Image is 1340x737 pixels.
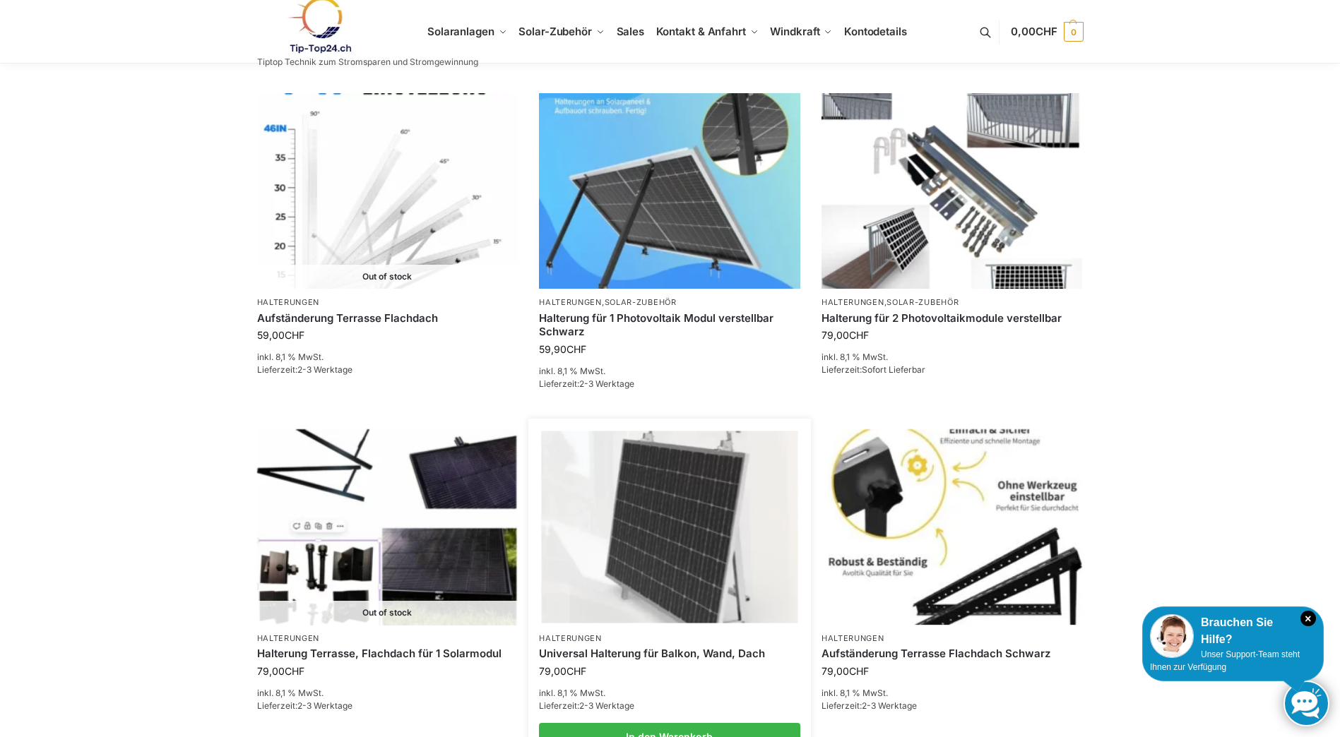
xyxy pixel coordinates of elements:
[844,25,907,38] span: Kontodetails
[770,25,819,38] span: Windkraft
[539,687,800,700] p: inkl. 8,1 % MwSt.
[822,429,1083,625] img: Aufständerung Terrasse Flachdach Schwarz
[257,93,518,289] img: Die optimierte Produktbeschreibung könnte wie folgt lauten: Flexibles Montagesystem für Solarpaneele
[1150,614,1194,658] img: Customer service
[1011,11,1083,53] a: 0,00CHF 0
[822,297,1083,308] p: ,
[822,93,1083,289] img: Halterung für 2 Photovoltaikmodule verstellbar
[822,351,1083,364] p: inkl. 8,1 % MwSt.
[257,58,478,66] p: Tiptop Technik zum Stromsparen und Stromgewinnung
[539,700,634,711] span: Lieferzeit:
[1064,22,1084,42] span: 0
[1150,614,1316,648] div: Brauchen Sie Hilfe?
[257,687,518,700] p: inkl. 8,1 % MwSt.
[539,633,602,643] a: Halterungen
[539,297,800,308] p: ,
[539,93,800,289] img: Solarpaneel Halterung Wand Lang Schwarz
[1150,649,1300,672] span: Unser Support-Team steht Ihnen zur Verfügung
[297,364,352,375] span: 2-3 Werktage
[579,378,634,389] span: 2-3 Werktage
[605,297,677,307] a: Solar-Zubehör
[567,343,586,355] span: CHF
[539,311,800,339] a: Halterung für 1 Photovoltaik Modul verstellbar Schwarz
[257,700,352,711] span: Lieferzeit:
[849,329,869,341] span: CHF
[257,633,320,643] a: Halterungen
[257,351,518,364] p: inkl. 8,1 % MwSt.
[257,329,304,341] bdi: 59,00
[541,431,798,623] img: Befestigung Solarpaneele
[862,364,925,375] span: Sofort Lieferbar
[1300,611,1316,626] i: Schließen
[822,311,1083,325] a: Halterung für 2 Photovoltaikmodule verstellbar
[539,647,800,661] a: Universal Halterung für Balkon, Wand, Dach
[257,665,304,677] bdi: 79,00
[567,665,586,677] span: CHF
[539,378,634,389] span: Lieferzeit:
[617,25,645,38] span: Sales
[822,665,869,677] bdi: 79,00
[822,633,884,643] a: Halterungen
[518,25,592,38] span: Solar-Zubehör
[849,665,869,677] span: CHF
[297,700,352,711] span: 2-3 Werktage
[257,297,320,307] a: Halterungen
[539,365,800,378] p: inkl. 8,1 % MwSt.
[1011,25,1057,38] span: 0,00
[822,364,925,375] span: Lieferzeit:
[822,687,1083,700] p: inkl. 8,1 % MwSt.
[285,329,304,341] span: CHF
[539,297,602,307] a: Halterungen
[539,343,586,355] bdi: 59,90
[257,429,518,625] img: Halterung Terrasse, Flachdach für 1 Solarmodul
[579,700,634,711] span: 2-3 Werktage
[1036,25,1057,38] span: CHF
[822,297,884,307] a: Halterungen
[822,329,869,341] bdi: 79,00
[427,25,494,38] span: Solaranlagen
[257,647,518,661] a: Halterung Terrasse, Flachdach für 1 Solarmodul
[862,700,917,711] span: 2-3 Werktage
[285,665,304,677] span: CHF
[822,647,1083,661] a: Aufständerung Terrasse Flachdach Schwarz
[257,93,518,289] a: Out of stockDie optimierte Produktbeschreibung könnte wie folgt lauten: Flexibles Montagesystem f...
[539,665,586,677] bdi: 79,00
[257,311,518,325] a: Aufständerung Terrasse Flachdach
[887,297,959,307] a: Solar-Zubehör
[822,700,917,711] span: Lieferzeit:
[257,364,352,375] span: Lieferzeit:
[656,25,746,38] span: Kontakt & Anfahrt
[257,429,518,625] a: Out of stockHalterung Terrasse, Flachdach für 1 Solarmodul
